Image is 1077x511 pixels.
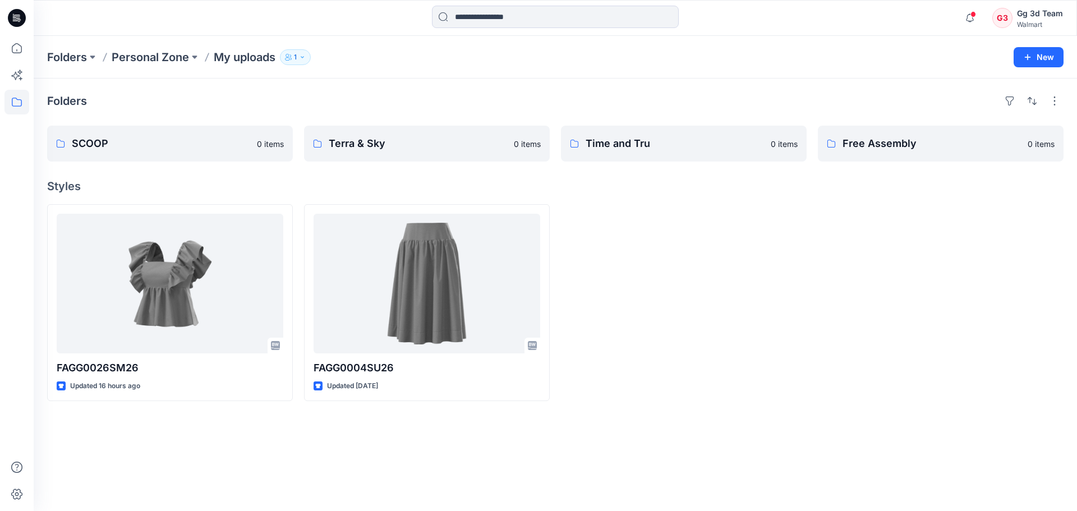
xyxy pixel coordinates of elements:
[329,136,507,151] p: Terra & Sky
[294,51,297,63] p: 1
[771,138,798,150] p: 0 items
[1028,138,1055,150] p: 0 items
[514,138,541,150] p: 0 items
[314,214,540,353] a: FAGG0004SU26
[561,126,807,162] a: Time and Tru0 items
[314,360,540,376] p: FAGG0004SU26
[47,179,1064,193] h4: Styles
[1017,20,1063,29] div: Walmart
[304,126,550,162] a: Terra & Sky0 items
[47,94,87,108] h4: Folders
[112,49,189,65] a: Personal Zone
[257,138,284,150] p: 0 items
[47,126,293,162] a: SCOOP0 items
[843,136,1021,151] p: Free Assembly
[47,49,87,65] a: Folders
[72,136,250,151] p: SCOOP
[818,126,1064,162] a: Free Assembly0 items
[992,8,1012,28] div: G3
[1014,47,1064,67] button: New
[57,360,283,376] p: FAGG0026SM26
[57,214,283,353] a: FAGG0026SM26
[327,380,378,392] p: Updated [DATE]
[214,49,275,65] p: My uploads
[280,49,311,65] button: 1
[1017,7,1063,20] div: Gg 3d Team
[586,136,764,151] p: Time and Tru
[70,380,140,392] p: Updated 16 hours ago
